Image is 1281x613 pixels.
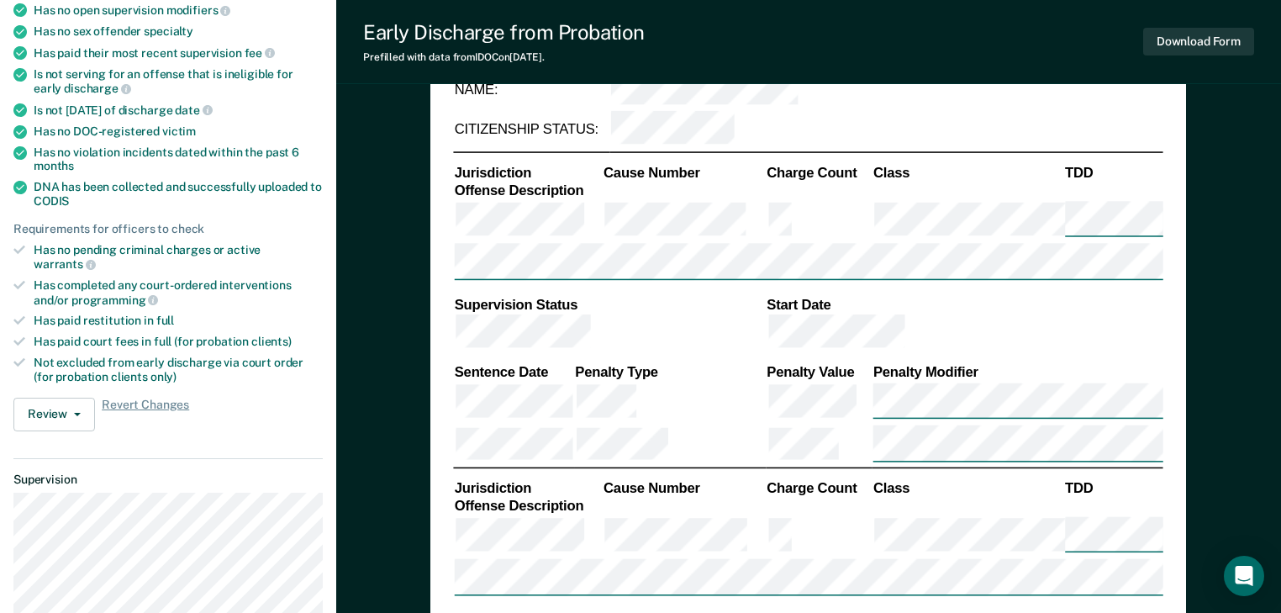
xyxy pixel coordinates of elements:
[34,159,74,172] span: months
[162,124,196,138] span: victim
[872,478,1064,497] th: Class
[34,257,96,271] span: warrants
[363,20,645,45] div: Early Discharge from Probation
[603,478,766,497] th: Cause Number
[34,243,323,272] div: Has no pending criminal charges or active
[574,363,766,382] th: Penalty Type
[71,293,158,307] span: programming
[64,82,131,95] span: discharge
[13,473,323,487] dt: Supervision
[766,295,1163,314] th: Start Date
[766,478,872,497] th: Charge Count
[34,278,323,307] div: Has completed any court-ordered interventions and/or
[34,335,323,349] div: Has paid court fees in full (for probation
[34,45,323,61] div: Has paid their most recent supervision
[34,103,323,118] div: Is not [DATE] of discharge
[34,24,323,39] div: Has no sex offender
[454,478,603,497] th: Jurisdiction
[603,163,766,182] th: Cause Number
[1064,163,1163,182] th: TDD
[454,363,575,382] th: Sentence Date
[166,3,231,17] span: modifiers
[34,67,323,96] div: Is not serving for an offense that is ineligible for early
[454,109,610,149] td: CITIZENSHIP STATUS:
[872,363,1163,382] th: Penalty Modifier
[34,145,323,174] div: Has no violation incidents dated within the past 6
[150,370,177,383] span: only)
[175,103,212,117] span: date
[1064,478,1163,497] th: TDD
[13,398,95,431] button: Review
[454,163,603,182] th: Jurisdiction
[1143,28,1254,55] button: Download Form
[34,194,69,208] span: CODIS
[102,398,189,431] span: Revert Changes
[454,497,603,515] th: Offense Description
[454,70,610,109] td: NAME:
[34,3,323,18] div: Has no open supervision
[454,295,767,314] th: Supervision Status
[766,363,872,382] th: Penalty Value
[766,163,872,182] th: Charge Count
[245,46,275,60] span: fee
[872,163,1064,182] th: Class
[251,335,292,348] span: clients)
[34,356,323,384] div: Not excluded from early discharge via court order (for probation clients
[156,314,174,327] span: full
[454,182,603,200] th: Offense Description
[144,24,193,38] span: specialty
[34,314,323,328] div: Has paid restitution in
[34,124,323,139] div: Has no DOC-registered
[13,222,323,236] div: Requirements for officers to check
[363,51,645,63] div: Prefilled with data from IDOC on [DATE] .
[1224,556,1264,596] div: Open Intercom Messenger
[34,180,323,209] div: DNA has been collected and successfully uploaded to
